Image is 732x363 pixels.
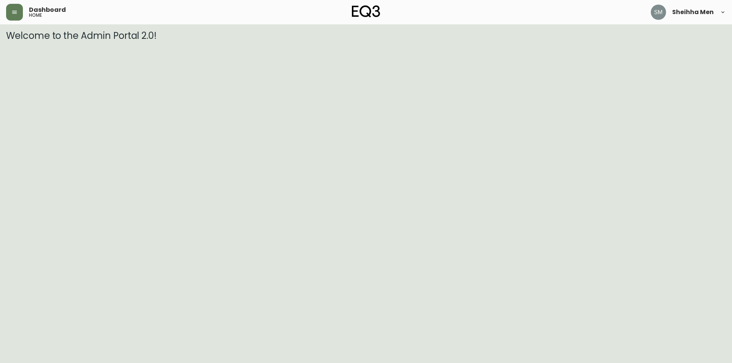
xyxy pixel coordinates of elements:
[352,5,380,18] img: logo
[29,7,66,13] span: Dashboard
[29,13,42,18] h5: home
[6,30,726,41] h3: Welcome to the Admin Portal 2.0!
[672,9,714,15] span: Sheihha Men
[651,5,666,20] img: cfa6f7b0e1fd34ea0d7b164297c1067f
